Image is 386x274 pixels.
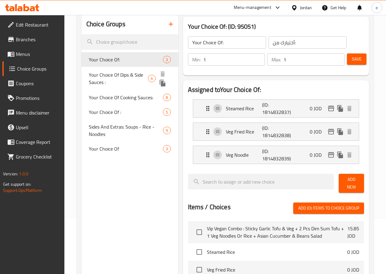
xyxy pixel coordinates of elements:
[17,65,60,72] span: Choice Groups
[336,127,345,136] button: duplicate
[193,226,206,239] span: Select choice
[163,145,171,152] div: Choices
[89,71,148,86] span: Your Choice Of Dips & Side Sauces :
[310,128,326,135] p: 0 JOD
[188,203,231,212] h2: Items / Choices
[345,127,354,136] button: delete
[226,128,262,135] p: Veg Fried Rice
[207,266,347,273] span: Veg Fried Rice
[262,101,287,116] p: (ID: 1814832837)
[188,97,364,120] li: Expand
[310,151,326,159] p: 0 JOD
[16,36,60,43] span: Branches
[81,90,178,105] div: Your Choice Of Cooking Sauces:8
[19,170,28,178] span: 1.0.0
[376,4,378,11] span: e
[81,34,178,50] input: search
[344,176,359,191] span: Add New
[163,146,170,152] span: 3
[163,94,171,101] div: Choices
[3,186,42,194] a: Support.OpsPlatform
[234,4,271,11] div: Menu-management
[163,127,171,134] div: Choices
[262,148,287,162] p: (ID: 1814832839)
[2,149,64,164] a: Grocery Checklist
[326,104,336,113] button: edit
[2,76,64,91] a: Coupons
[158,69,167,79] button: delete
[16,80,60,87] span: Coupons
[193,100,359,117] div: Expand
[193,246,206,258] span: Select choice
[148,76,155,82] span: 6
[148,75,156,82] div: Choices
[163,108,171,116] div: Choices
[347,53,366,65] button: Save
[81,141,178,156] div: Your Choice Of3
[2,17,64,32] a: Edit Restaurant
[158,79,167,88] button: duplicate
[207,248,347,256] span: Steamed Rice
[2,61,64,76] a: Choice Groups
[193,123,359,141] div: Expand
[89,108,163,116] span: Your Choice Of :
[86,20,125,29] h2: Choice Groups
[300,4,312,11] div: Jordan
[339,174,364,193] button: Add New
[345,104,354,113] button: delete
[347,248,359,256] p: 0 JOD
[272,56,281,63] p: Max:
[16,109,60,116] span: Menu disclaimer
[81,52,178,67] div: Your Choice Of:3
[310,105,326,112] p: 0 JOD
[188,120,364,143] li: Expand
[81,67,178,90] div: Your Choice Of Dips & Side Sauces :6deleteduplicate
[16,124,60,131] span: Upsell
[192,56,201,63] p: Min:
[81,119,178,141] div: Sides And Extras: Soups - Rice - Noodles9
[2,91,64,105] a: Promotions
[3,180,31,188] span: Get support on:
[352,55,362,63] span: Save
[16,153,60,160] span: Grocery Checklist
[345,150,354,159] button: delete
[293,203,364,214] button: Add (0) items to choice group
[163,56,171,63] div: Choices
[89,145,163,152] span: Your Choice Of
[89,123,163,138] span: Sides And Extras: Soups - Rice - Noodles
[2,120,64,135] a: Upsell
[188,22,364,31] h3: Your Choice Of: (ID: 95051)
[188,85,364,94] h2: Assigned to Your Choice Of:
[207,225,347,239] span: Vip Vegan Combo : Sticky Garlic Tofu & Veg + 2 Pcs Dim Sum Tofu + 1 Veg Noodles Or Rice + Asian C...
[3,170,18,178] span: Version:
[16,21,60,28] span: Edit Restaurant
[298,204,359,212] span: Add (0) items to choice group
[163,109,170,115] span: 5
[193,146,359,164] div: Expand
[326,150,336,159] button: edit
[2,135,64,149] a: Coverage Report
[81,105,178,119] div: Your Choice Of :5
[16,138,60,146] span: Coverage Report
[16,50,60,58] span: Menus
[347,266,359,273] p: 0 JOD
[188,143,364,166] li: Expand
[163,57,170,63] span: 3
[89,94,163,101] span: Your Choice Of Cooking Sauces:
[16,94,60,102] span: Promotions
[188,174,334,189] input: search
[336,104,345,113] button: duplicate
[326,127,336,136] button: edit
[2,32,64,47] a: Branches
[2,105,64,120] a: Menu disclaimer
[163,128,170,133] span: 9
[163,95,170,100] span: 8
[89,56,163,63] span: Your Choice Of:
[336,150,345,159] button: duplicate
[2,47,64,61] a: Menus
[262,124,287,139] p: (ID: 1814832838)
[226,105,262,112] p: Steamed Rice
[226,151,262,159] p: Veg Noodle
[347,225,359,239] p: 15.85 JOD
